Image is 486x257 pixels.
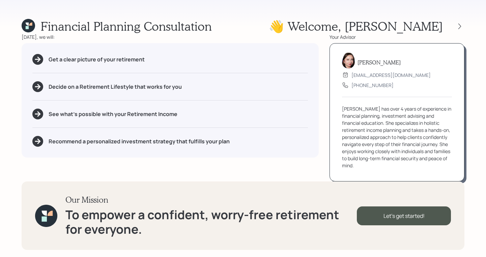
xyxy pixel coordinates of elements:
[49,138,230,145] h5: Recommend a personalized investment strategy that fulfills your plan
[49,56,145,63] h5: Get a clear picture of your retirement
[22,33,319,40] div: [DATE], we will:
[351,72,431,79] div: [EMAIL_ADDRESS][DOMAIN_NAME]
[351,82,394,89] div: [PHONE_NUMBER]
[357,206,451,225] div: Let's get started!
[40,19,212,33] h1: Financial Planning Consultation
[65,195,357,205] h3: Our Mission
[49,111,177,117] h5: See what's possible with your Retirement Income
[330,33,464,40] div: Your Advisor
[49,84,182,90] h5: Decide on a Retirement Lifestyle that works for you
[342,105,452,169] div: [PERSON_NAME] has over 4 years of experience in financial planning, investment advising and finan...
[342,52,355,68] img: aleksandra-headshot.png
[358,59,401,65] h5: [PERSON_NAME]
[65,207,357,236] h1: To empower a confident, worry-free retirement for everyone.
[269,19,443,33] h1: 👋 Welcome , [PERSON_NAME]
